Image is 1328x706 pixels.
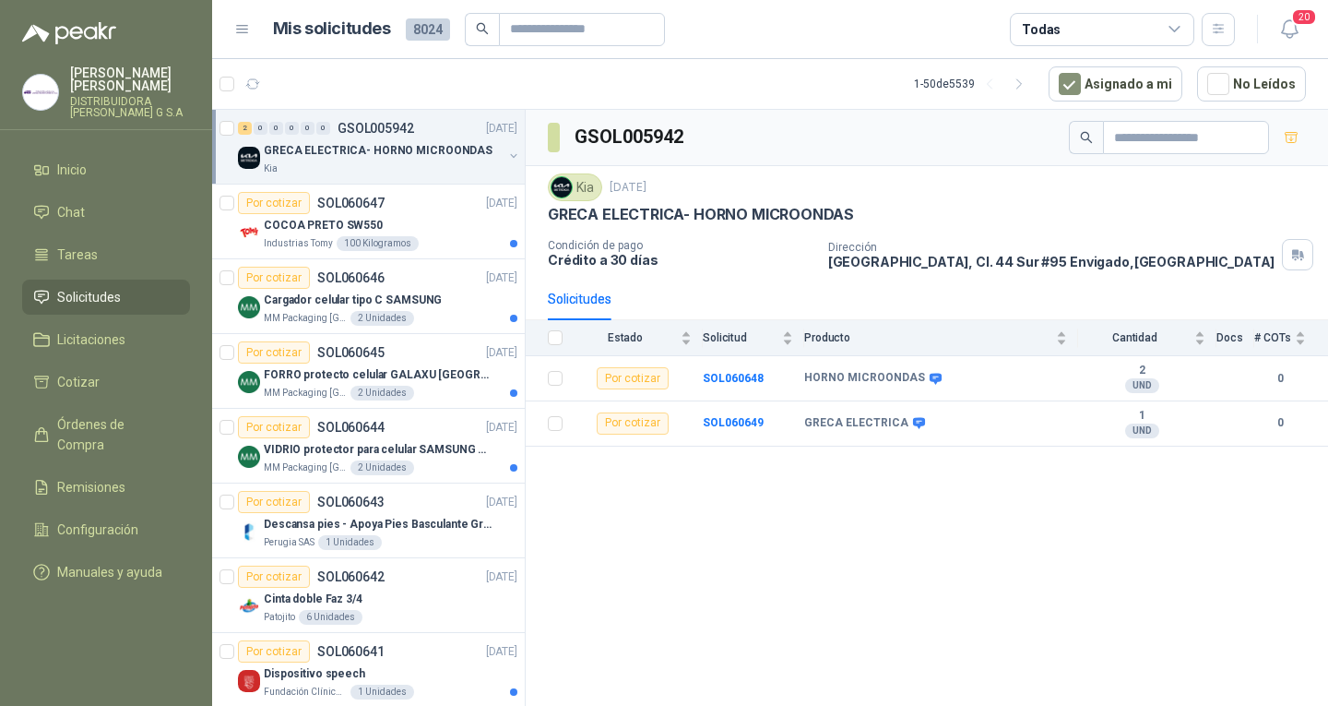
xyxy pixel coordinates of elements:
img: Company Logo [238,296,260,318]
img: Company Logo [238,446,260,468]
a: Cotizar [22,365,190,400]
img: Company Logo [238,147,260,169]
button: 20 [1273,13,1306,46]
p: Kia [264,162,278,176]
p: Cinta doble Faz 3/4 [264,591,362,608]
a: Por cotizarSOL060644[DATE] Company LogoVIDRIO protector para celular SAMSUNG GALAXI A16 5GMM Pack... [212,409,525,484]
img: Company Logo [238,521,260,543]
p: [DATE] [486,269,517,287]
span: # COTs [1254,331,1291,344]
div: 0 [316,122,330,135]
th: # COTs [1254,320,1328,356]
p: [DATE] [610,179,646,197]
h1: Mis solicitudes [273,16,391,42]
p: Condición de pago [548,239,813,252]
b: 2 [1078,364,1205,378]
p: [DATE] [486,195,517,212]
a: Inicio [22,152,190,187]
p: [DATE] [486,494,517,511]
a: SOL060648 [703,372,764,385]
img: Logo peakr [22,22,116,44]
div: 0 [285,122,299,135]
span: Cotizar [57,372,100,392]
b: SOL060649 [703,416,764,429]
p: GSOL005942 [338,122,414,135]
div: 1 Unidades [350,685,414,700]
a: Manuales y ayuda [22,555,190,590]
p: Dispositivo speech [264,665,365,683]
p: SOL060642 [317,570,385,583]
p: GRECA ELECTRICA- HORNO MICROONDAS [548,205,854,224]
span: Solicitud [703,331,778,344]
a: Tareas [22,237,190,272]
span: search [1080,131,1093,144]
img: Company Logo [238,371,260,393]
span: Licitaciones [57,329,125,350]
p: COCOA PRETO SW550 [264,217,383,234]
img: Company Logo [238,221,260,244]
span: Configuración [57,520,138,540]
button: Asignado a mi [1049,66,1182,102]
div: UND [1125,424,1159,438]
p: [DATE] [486,120,517,138]
span: Solicitudes [57,287,121,307]
a: Chat [22,195,190,230]
p: Crédito a 30 días [548,252,813,268]
p: [DATE] [486,419,517,437]
a: Por cotizarSOL060642[DATE] Company LogoCinta doble Faz 3/4Patojito6 Unidades [212,558,525,633]
div: Por cotizar [238,192,310,214]
b: 0 [1254,370,1306,388]
b: 1 [1078,409,1205,424]
div: 2 Unidades [350,461,414,475]
p: SOL060646 [317,271,385,284]
th: Solicitud [703,320,804,356]
a: Por cotizarSOL060647[DATE] Company LogoCOCOA PRETO SW550Industrias Tomy100 Kilogramos [212,185,525,259]
a: Por cotizarSOL060645[DATE] Company LogoFORRO protecto celular GALAXU [GEOGRAPHIC_DATA] A16 5GMM P... [212,334,525,409]
span: Producto [804,331,1052,344]
p: SOL060643 [317,496,385,509]
div: Por cotizar [238,640,310,663]
p: DISTRIBUIDORA [PERSON_NAME] G S.A [70,96,190,118]
div: 100 Kilogramos [337,236,419,251]
span: search [476,22,489,35]
div: Por cotizar [238,341,310,364]
div: 1 Unidades [318,535,382,550]
p: Industrias Tomy [264,236,333,251]
div: Kia [548,174,602,201]
p: MM Packaging [GEOGRAPHIC_DATA] [264,461,347,475]
div: 6 Unidades [299,610,362,625]
span: Manuales y ayuda [57,562,162,582]
p: SOL060641 [317,645,385,658]
p: Fundación Clínica Shaio [264,685,347,700]
p: MM Packaging [GEOGRAPHIC_DATA] [264,311,347,326]
p: Perugia SAS [264,535,314,550]
p: GRECA ELECTRICA- HORNO MICROONDAS [264,142,492,160]
p: SOL060645 [317,346,385,359]
img: Company Logo [238,670,260,692]
a: Remisiones [22,470,190,505]
span: Inicio [57,160,87,180]
div: 0 [254,122,267,135]
th: Cantidad [1078,320,1216,356]
a: Órdenes de Compra [22,407,190,462]
th: Estado [574,320,703,356]
div: UND [1125,378,1159,393]
p: FORRO protecto celular GALAXU [GEOGRAPHIC_DATA] A16 5G [264,366,493,384]
span: Cantidad [1078,331,1191,344]
p: Descansa pies - Apoya Pies Basculante Graduable Ergonómico [264,516,493,533]
p: SOL060647 [317,197,385,209]
div: 1 - 50 de 5539 [914,69,1034,99]
p: Cargador celular tipo C SAMSUNG [264,292,442,309]
p: Dirección [828,241,1275,254]
div: Por cotizar [597,367,669,389]
p: Patojito [264,610,295,625]
span: Chat [57,202,85,222]
div: Todas [1022,19,1061,40]
span: Órdenes de Compra [57,414,172,455]
p: VIDRIO protector para celular SAMSUNG GALAXI A16 5G [264,441,493,459]
th: Docs [1216,320,1254,356]
div: 0 [301,122,314,135]
img: Company Logo [23,75,58,110]
b: 0 [1254,414,1306,432]
div: Por cotizar [597,413,669,435]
